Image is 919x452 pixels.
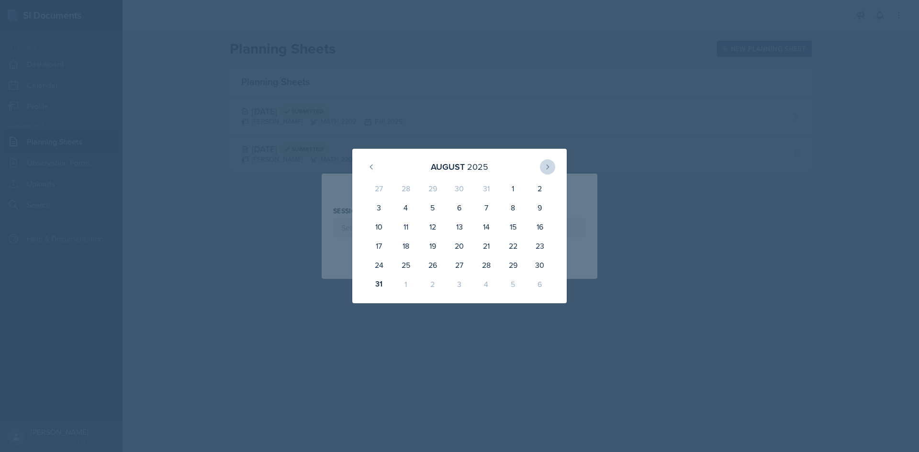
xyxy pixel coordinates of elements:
[392,236,419,255] div: 18
[500,255,527,275] div: 29
[366,179,392,198] div: 27
[392,217,419,236] div: 11
[419,255,446,275] div: 26
[473,255,500,275] div: 28
[446,179,473,198] div: 30
[500,217,527,236] div: 15
[366,198,392,217] div: 3
[366,236,392,255] div: 17
[473,198,500,217] div: 7
[527,275,553,294] div: 6
[419,198,446,217] div: 5
[446,255,473,275] div: 27
[392,275,419,294] div: 1
[473,179,500,198] div: 31
[527,217,553,236] div: 16
[446,217,473,236] div: 13
[500,198,527,217] div: 8
[527,255,553,275] div: 30
[500,236,527,255] div: 22
[419,179,446,198] div: 29
[366,255,392,275] div: 24
[527,179,553,198] div: 2
[392,198,419,217] div: 4
[419,217,446,236] div: 12
[392,179,419,198] div: 28
[419,275,446,294] div: 2
[446,198,473,217] div: 6
[392,255,419,275] div: 25
[473,275,500,294] div: 4
[366,275,392,294] div: 31
[467,160,488,173] div: 2025
[366,217,392,236] div: 10
[473,236,500,255] div: 21
[527,236,553,255] div: 23
[500,179,527,198] div: 1
[431,160,465,173] div: August
[473,217,500,236] div: 14
[527,198,553,217] div: 9
[419,236,446,255] div: 19
[446,275,473,294] div: 3
[500,275,527,294] div: 5
[446,236,473,255] div: 20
